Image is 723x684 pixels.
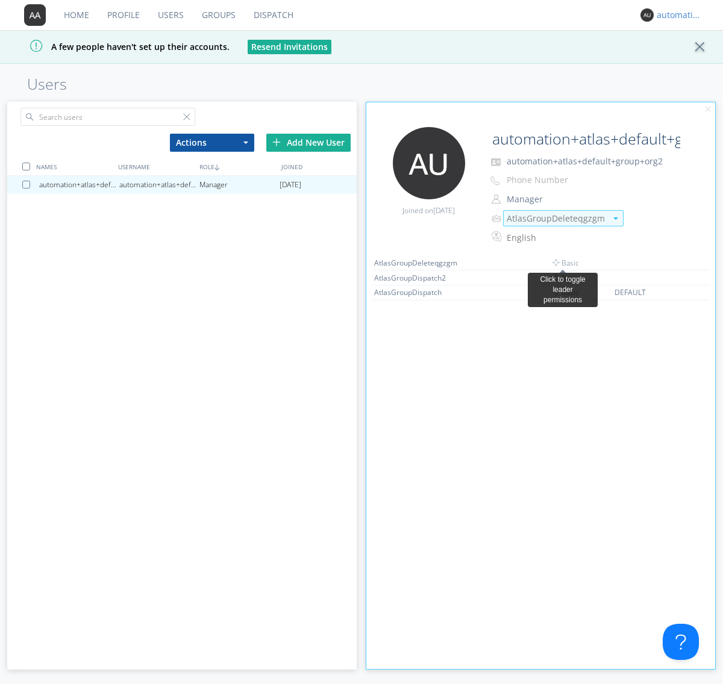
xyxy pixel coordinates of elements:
[115,158,196,175] div: USERNAME
[33,158,114,175] div: NAMES
[492,194,501,204] img: person-outline.svg
[272,138,281,146] img: plus.svg
[507,232,607,244] div: English
[433,205,455,216] span: [DATE]
[402,205,455,216] span: Joined on
[663,624,699,660] iframe: Toggle Customer Support
[248,40,331,54] button: Resend Invitations
[492,210,503,226] img: icon-alert-users-thin-outline.svg
[487,127,682,151] input: Name
[9,41,230,52] span: A few people haven't set up their accounts.
[507,213,606,225] div: AtlasGroupDeleteqgzgm
[196,158,278,175] div: ROLE
[393,127,465,199] img: 373638.png
[615,287,683,297] div: DEFAULT
[374,287,465,297] div: AtlasGroupDispatch
[24,4,46,26] img: 373638.png
[704,105,712,114] img: cancel.svg
[280,176,301,194] span: [DATE]
[492,229,504,244] img: In groups with Translation enabled, this user's messages will be automatically translated to and ...
[374,258,465,268] div: AtlasGroupDeleteqgzgm
[613,217,618,220] img: caret-down-sm.svg
[640,8,654,22] img: 373638.png
[533,275,593,305] div: Click to toggle leader permissions
[39,176,119,194] div: automation+atlas+default+group+org2
[552,258,579,268] span: Basic
[374,273,465,283] div: AtlasGroupDispatch2
[199,176,280,194] div: Manager
[507,155,663,167] span: automation+atlas+default+group+org2
[657,9,702,21] div: automation+atlas+default+group+org2
[119,176,199,194] div: automation+atlas+default+group+org2
[266,134,351,152] div: Add New User
[502,191,623,208] button: Manager
[20,108,195,126] input: Search users
[490,176,500,185] img: phone-outline.svg
[7,176,357,194] a: automation+atlas+default+group+org2automation+atlas+default+group+org2Manager[DATE]
[278,158,360,175] div: JOINED
[170,134,254,152] button: Actions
